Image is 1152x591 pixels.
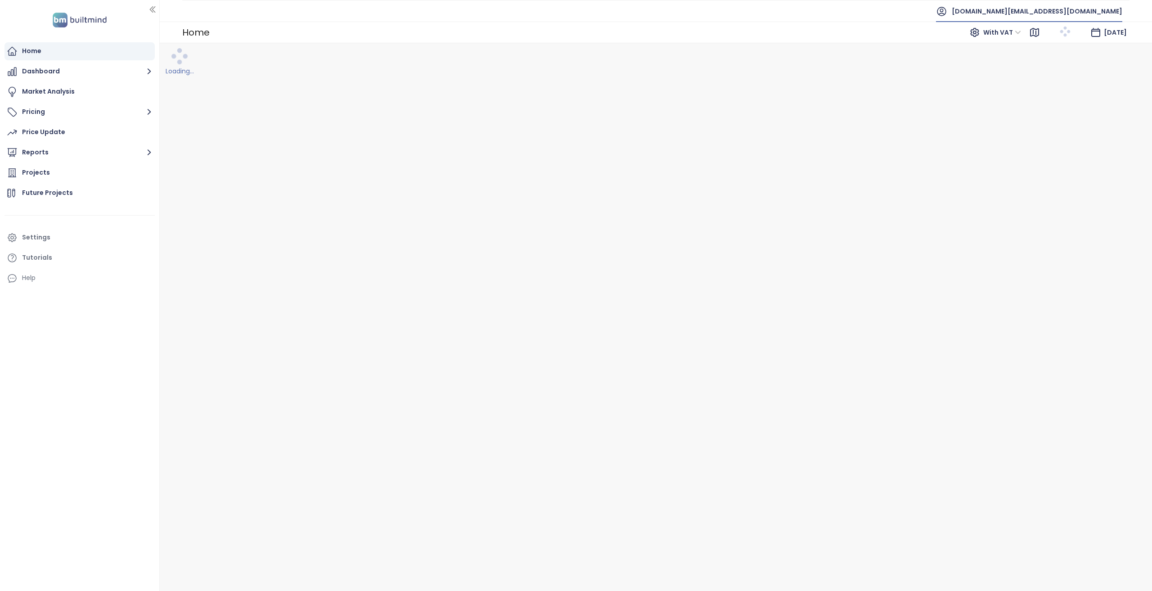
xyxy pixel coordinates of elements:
[22,126,65,138] div: Price Update
[4,164,155,182] a: Projects
[1104,28,1127,37] span: [DATE]
[4,229,155,247] a: Settings
[166,66,194,76] div: Loading...
[22,187,73,199] div: Future Projects
[952,0,1122,22] span: [DOMAIN_NAME][EMAIL_ADDRESS][DOMAIN_NAME]
[22,45,41,57] div: Home
[4,184,155,202] a: Future Projects
[182,23,210,41] div: Home
[4,83,155,101] a: Market Analysis
[4,123,155,141] a: Price Update
[50,11,109,29] img: logo
[22,252,52,263] div: Tutorials
[22,272,36,284] div: Help
[4,144,155,162] button: Reports
[4,103,155,121] button: Pricing
[4,269,155,287] div: Help
[983,26,1021,39] span: With VAT
[4,42,155,60] a: Home
[4,63,155,81] button: Dashboard
[22,86,75,97] div: Market Analysis
[22,167,50,178] div: Projects
[4,249,155,267] a: Tutorials
[22,232,50,243] div: Settings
